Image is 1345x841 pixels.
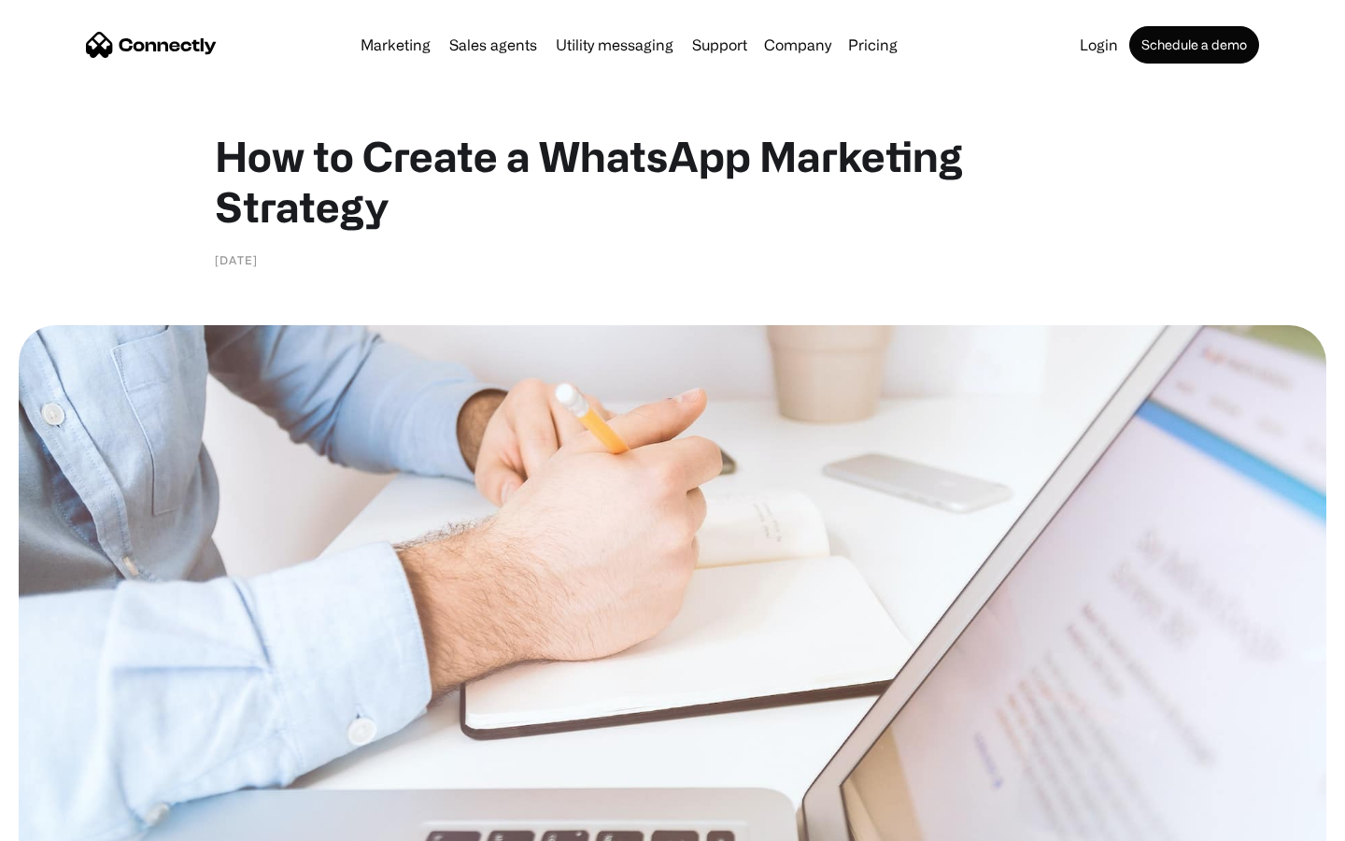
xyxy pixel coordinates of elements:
a: Schedule a demo [1129,26,1259,64]
a: Pricing [841,37,905,52]
div: [DATE] [215,250,258,269]
a: Support [685,37,755,52]
ul: Language list [37,808,112,834]
div: Company [764,32,831,58]
h1: How to Create a WhatsApp Marketing Strategy [215,131,1130,232]
a: Utility messaging [548,37,681,52]
a: Login [1072,37,1126,52]
aside: Language selected: English [19,808,112,834]
a: Sales agents [442,37,545,52]
a: Marketing [353,37,438,52]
